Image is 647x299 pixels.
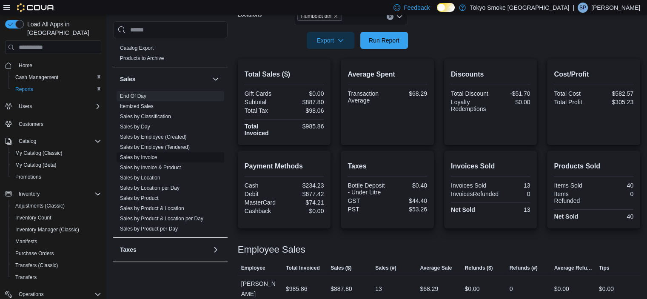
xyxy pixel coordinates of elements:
[596,213,633,220] div: 40
[331,284,352,294] div: $887.80
[120,75,209,83] button: Sales
[12,148,66,158] a: My Catalog (Classic)
[375,265,396,271] span: Sales (#)
[554,69,633,80] h2: Cost/Profit
[12,225,83,235] a: Inventory Manager (Classic)
[12,260,101,271] span: Transfers (Classic)
[360,32,408,49] button: Run Report
[120,93,146,99] a: End Of Day
[554,99,592,105] div: Total Profit
[9,248,105,259] button: Purchase Orders
[369,36,399,45] span: Run Report
[286,107,324,114] div: $98.06
[12,236,101,247] span: Manifests
[599,265,609,271] span: Tips
[348,197,385,204] div: GST
[286,208,324,214] div: $0.00
[15,60,36,71] a: Home
[465,265,493,271] span: Refunds ($)
[15,119,47,129] a: Customers
[375,284,382,294] div: 13
[9,171,105,183] button: Promotions
[211,74,221,84] button: Sales
[9,236,105,248] button: Manifests
[12,213,55,223] a: Inventory Count
[238,11,262,18] label: Locations
[120,205,184,212] span: Sales by Product & Location
[331,265,351,271] span: Sales ($)
[286,99,324,105] div: $887.80
[2,188,105,200] button: Inventory
[211,245,221,255] button: Taxes
[579,3,586,13] span: SP
[15,150,63,157] span: My Catalog (Classic)
[301,12,331,20] span: Humboldt 8th
[15,74,58,81] span: Cash Management
[348,161,427,171] h2: Taxes
[19,62,32,69] span: Home
[297,11,342,21] span: Humboldt 8th
[120,164,181,171] span: Sales by Invoice & Product
[9,159,105,171] button: My Catalog (Beta)
[9,71,105,83] button: Cash Management
[120,195,159,202] span: Sales by Product
[307,32,354,49] button: Export
[451,161,530,171] h2: Invoices Sold
[19,138,36,145] span: Catalog
[15,226,79,233] span: Inventory Manager (Classic)
[492,90,530,97] div: -$51.70
[492,206,530,213] div: 13
[451,206,475,213] strong: Net Sold
[245,161,324,171] h2: Payment Methods
[120,154,157,160] a: Sales by Invoice
[9,147,105,159] button: My Catalog (Classic)
[596,99,633,105] div: $305.23
[15,86,33,93] span: Reports
[9,224,105,236] button: Inventory Manager (Classic)
[120,165,181,171] a: Sales by Invoice & Product
[12,172,101,182] span: Promotions
[120,174,160,181] span: Sales by Location
[120,225,178,232] span: Sales by Product per Day
[120,144,190,151] span: Sales by Employee (Tendered)
[9,200,105,212] button: Adjustments (Classic)
[9,83,105,95] button: Reports
[510,284,513,294] div: 0
[389,182,427,189] div: $0.40
[15,136,40,146] button: Catalog
[596,191,633,197] div: 0
[15,162,57,168] span: My Catalog (Beta)
[451,90,489,97] div: Total Discount
[120,215,203,222] span: Sales by Product & Location per Day
[492,99,530,105] div: $0.00
[120,216,203,222] a: Sales by Product & Location per Day
[241,265,265,271] span: Employee
[245,182,282,189] div: Cash
[245,123,269,137] strong: Total Invoiced
[451,99,489,112] div: Loyalty Redemptions
[120,113,171,120] span: Sales by Classification
[120,103,154,109] a: Itemized Sales
[12,272,40,282] a: Transfers
[573,3,574,13] p: |
[120,205,184,211] a: Sales by Product & Location
[15,60,101,71] span: Home
[120,195,159,201] a: Sales by Product
[15,118,101,129] span: Customers
[420,265,452,271] span: Average Sale
[15,174,41,180] span: Promotions
[12,248,101,259] span: Purchase Orders
[286,182,324,189] div: $234.23
[2,117,105,130] button: Customers
[12,72,101,83] span: Cash Management
[120,134,187,140] a: Sales by Employee (Created)
[12,213,101,223] span: Inventory Count
[502,191,530,197] div: 0
[9,271,105,283] button: Transfers
[12,236,40,247] a: Manifests
[596,182,633,189] div: 40
[15,238,37,245] span: Manifests
[15,202,65,209] span: Adjustments (Classic)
